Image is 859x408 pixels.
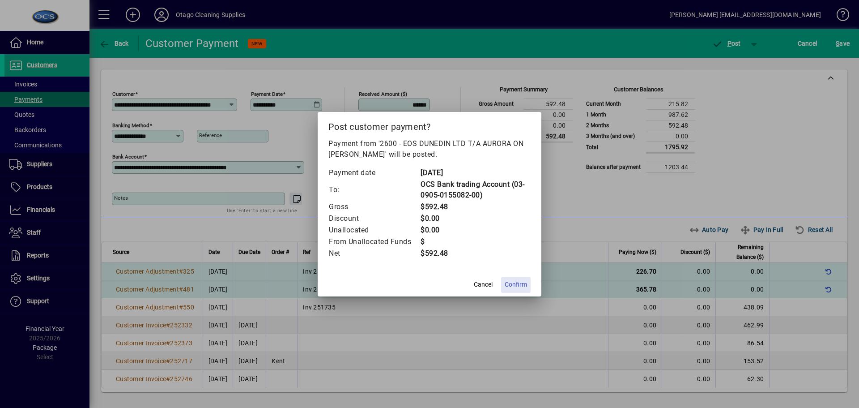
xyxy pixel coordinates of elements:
span: Confirm [505,280,527,289]
td: [DATE] [420,167,531,179]
span: Cancel [474,280,493,289]
td: $0.00 [420,224,531,236]
td: $0.00 [420,213,531,224]
h2: Post customer payment? [318,112,541,138]
td: Gross [328,201,420,213]
td: From Unallocated Funds [328,236,420,248]
td: $592.48 [420,201,531,213]
td: $592.48 [420,248,531,259]
button: Cancel [469,277,498,293]
td: Net [328,248,420,259]
td: To: [328,179,420,201]
td: Discount [328,213,420,224]
td: Payment date [328,167,420,179]
td: OCS Bank trading Account (03-0905-0155082-00) [420,179,531,201]
td: Unallocated [328,224,420,236]
button: Confirm [501,277,531,293]
p: Payment from '2600 - EOS DUNEDIN LTD T/A AURORA ON [PERSON_NAME]' will be posted. [328,138,531,160]
td: $ [420,236,531,248]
